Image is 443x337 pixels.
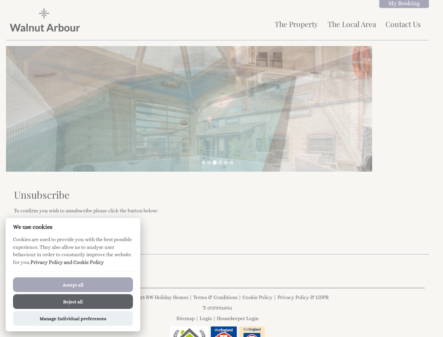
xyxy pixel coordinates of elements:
[13,277,133,292] button: Accept all
[274,295,276,300] span: |
[196,316,199,321] span: |
[277,295,329,300] a: Privacy Policy & GDPR
[6,224,140,230] h2: We use cookies
[14,208,421,213] p: To confirm you wish to unsubscribe please click the button below:
[200,316,212,321] a: Login
[189,295,192,300] span: |
[239,295,241,300] span: |
[203,305,232,311] a: T: 07375926761
[193,295,237,300] a: Terms & Conditions
[13,294,133,309] button: Reject all
[217,316,259,321] a: Housekeeper Login
[328,19,376,29] a: The Local Area
[176,316,195,321] a: Sitemap
[385,19,421,29] a: Contact Us
[31,259,104,265] a: Privacy Policy and Cookie Policy
[13,311,133,326] button: Manage Individual preferences
[242,295,273,300] a: Cookie Policy
[14,188,421,201] h1: Unsubscribe
[213,316,216,321] span: |
[275,19,318,29] a: The Property
[6,236,140,271] p: Cookies are used to provide you with the best possible experience. They also allow us to analyse ...
[10,8,80,32] img: Walnut Arbour
[106,295,188,300] a: © Copyright 2025 BW Holiday Homes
